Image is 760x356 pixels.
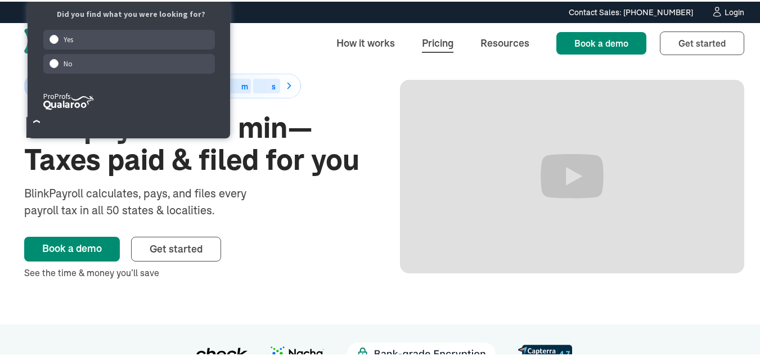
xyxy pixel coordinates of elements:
div: m [241,81,248,89]
span: Get started [150,241,203,254]
a: 50% off for 6 monthsEnds indhms [24,72,368,97]
span: Book a demo [574,36,628,47]
a: Book a demo [24,235,120,260]
button: Close Survey [28,111,46,129]
a: Login [711,4,744,17]
a: Pricing [413,29,462,53]
a: Book a demo [556,30,646,53]
div: Did you find what you were looking for? [41,7,221,19]
a: ProProfs [43,103,94,111]
a: Resources [471,29,538,53]
div: Yes [43,28,215,48]
div: BlinkPayroll calculates, pays, and files every payroll tax in all 50 states & localities. [24,183,276,217]
a: Get started [660,30,744,53]
tspan: ProProfs [43,90,70,100]
h1: Run payroll in 3 min—Taxes paid & filed for you [24,110,368,174]
iframe: Run Payroll in 3 min with BlinkPayroll [400,78,744,272]
div: See the time & money you’ll save [24,264,368,278]
div: Login [725,7,744,15]
a: Get started [131,235,221,260]
div: No [43,52,215,72]
a: home [24,27,141,56]
div: s [272,81,276,89]
span: Get started [678,36,726,47]
div: Contact Sales: [PHONE_NUMBER] [569,5,693,17]
a: How it works [327,29,404,53]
